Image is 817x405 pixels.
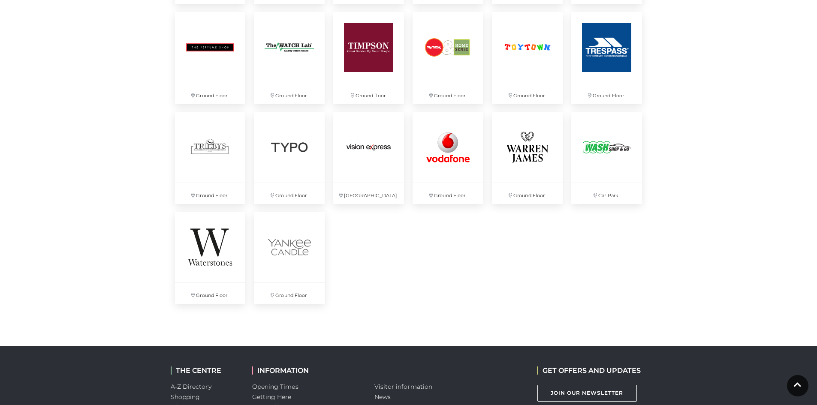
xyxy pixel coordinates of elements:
[175,83,246,104] p: Ground Floor
[171,207,250,308] a: Ground Floor
[492,183,563,204] p: Ground Floor
[329,8,408,108] a: Ground floor
[252,393,292,401] a: Getting Here
[171,108,250,208] a: Ground Floor
[250,207,329,308] a: Ground Floor
[175,283,246,304] p: Ground Floor
[413,183,483,204] p: Ground Floor
[571,183,642,204] p: Car Park
[571,112,642,183] img: Wash Shop and Go, Basingstoke, Festival Place, Hampshire
[175,183,246,204] p: Ground Floor
[254,83,325,104] p: Ground Floor
[413,83,483,104] p: Ground Floor
[492,83,563,104] p: Ground Floor
[171,383,211,390] a: A-Z Directory
[571,83,642,104] p: Ground Floor
[250,8,329,108] a: The Watch Lab at Festival Place, Basingstoke. Ground Floor
[488,108,567,208] a: Ground Floor
[408,8,488,108] a: Ground Floor
[254,12,325,83] img: The Watch Lab at Festival Place, Basingstoke.
[254,183,325,204] p: Ground Floor
[252,383,298,390] a: Opening Times
[408,108,488,208] a: Ground Floor
[488,8,567,108] a: Ground Floor
[567,8,646,108] a: Ground Floor
[537,385,637,402] a: Join Our Newsletter
[329,108,408,208] a: [GEOGRAPHIC_DATA]
[374,383,433,390] a: Visitor information
[171,366,239,375] h2: THE CENTRE
[171,8,250,108] a: Ground Floor
[250,108,329,208] a: Ground Floor
[537,366,641,375] h2: GET OFFERS AND UPDATES
[171,393,200,401] a: Shopping
[333,83,404,104] p: Ground floor
[333,183,404,204] p: [GEOGRAPHIC_DATA]
[374,393,391,401] a: News
[254,283,325,304] p: Ground Floor
[567,108,646,208] a: Wash Shop and Go, Basingstoke, Festival Place, Hampshire Car Park
[252,366,362,375] h2: INFORMATION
